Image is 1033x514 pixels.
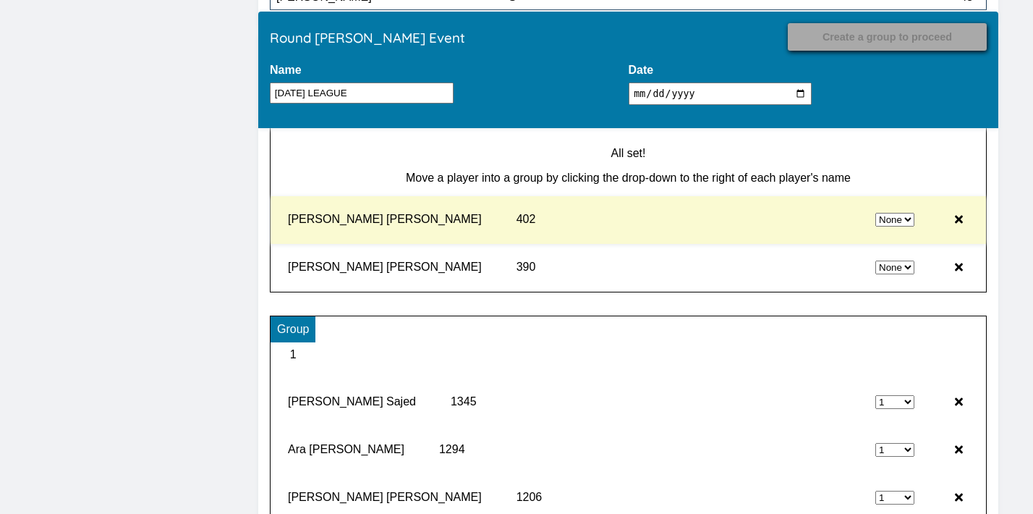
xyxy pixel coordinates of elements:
[511,202,542,238] div: 402
[282,250,488,286] div: [PERSON_NAME] [PERSON_NAME]
[270,64,629,77] label: Name
[282,202,488,238] div: [PERSON_NAME] [PERSON_NAME]
[271,342,315,367] div: 1
[270,83,454,104] input: Example: Friday League
[433,432,471,468] div: 1294
[629,64,987,77] label: Date
[282,432,410,468] div: Ara [PERSON_NAME]
[271,316,315,342] div: Group
[270,29,987,46] h3: Round [PERSON_NAME] Event
[282,384,422,421] div: [PERSON_NAME] Sajed
[511,250,542,286] div: 390
[271,147,986,160] p: All set!
[271,172,986,185] p: Move a player into a group by clicking the drop-down to the right of each player's name
[788,23,987,51] input: Create a group to proceed
[445,384,483,421] div: 1345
